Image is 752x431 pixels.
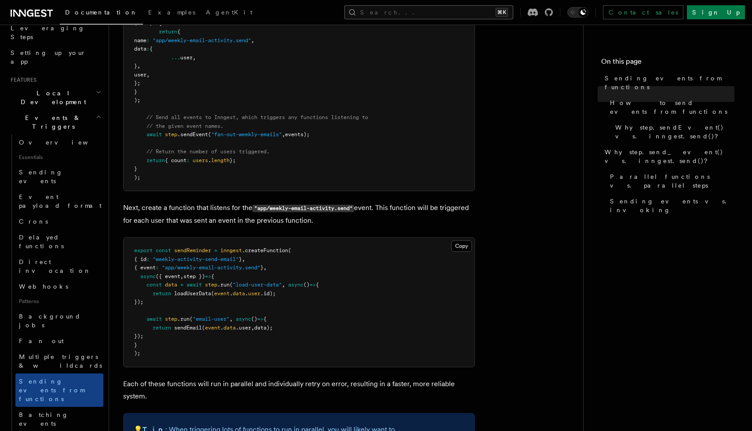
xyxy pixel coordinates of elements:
span: "email-user" [193,316,230,322]
span: return [153,325,171,331]
a: Overview [15,134,103,150]
span: : [146,256,150,262]
span: .user [236,325,251,331]
a: AgentKit [201,3,258,24]
span: Crons [19,218,48,225]
span: , [242,256,245,262]
a: Multiple triggers & wildcards [15,349,103,373]
span: Patterns [15,294,103,308]
a: Examples [143,3,201,24]
span: Sending events from functions [19,378,84,402]
a: Webhooks [15,279,103,294]
span: await [146,131,162,138]
span: step }) [183,273,205,279]
span: await [186,282,202,288]
span: ... [171,54,180,61]
a: Crons [15,214,103,229]
span: Event payload format [19,193,102,209]
span: step [205,282,217,288]
span: .run [217,282,230,288]
span: sendReminder [174,247,211,254]
span: Documentation [65,9,138,16]
span: data [223,325,236,331]
span: user [180,54,193,61]
span: , [146,72,150,78]
span: Parallel functions vs. parallel steps [610,172,734,190]
span: } [134,89,137,95]
span: "app/weekly-email-activity.send" [162,264,260,271]
span: inngest [220,247,242,254]
span: }); [134,333,143,339]
span: , [180,273,183,279]
span: length [211,157,230,163]
span: Webhooks [19,283,68,290]
a: Sign Up [687,5,745,19]
span: Local Development [7,89,96,106]
span: event [205,325,220,331]
span: await [146,316,162,322]
span: } [134,342,137,348]
span: . [220,325,223,331]
span: ( [230,282,233,288]
span: Leveraging Steps [11,25,85,40]
span: // Send all events to Inngest, which triggers any functions listening to [146,114,368,120]
span: return [146,157,165,163]
button: Events & Triggers [7,110,103,134]
a: Sending events vs. invoking [606,193,734,218]
span: => [257,316,263,322]
span: "weekly-activity-send-email" [153,256,239,262]
span: "app/weekly-email-activity.send" [153,37,251,43]
span: }); [134,299,143,305]
a: Sending events from functions [601,70,734,95]
span: Fan out [19,337,64,344]
span: Sending events vs. invoking [610,197,734,214]
span: How to send events from functions [610,98,734,116]
span: { count [165,157,186,163]
span: }; [230,157,236,163]
button: Search...⌘K [344,5,513,19]
span: , [193,54,196,61]
span: event [214,290,230,297]
span: (user) [134,20,153,26]
span: Delayed functions [19,234,64,250]
span: ( [288,247,291,254]
span: data); [254,325,273,331]
a: Background jobs [15,308,103,333]
span: "load-user-data" [233,282,282,288]
span: ); [134,174,140,181]
a: Parallel functions vs. parallel steps [606,169,734,193]
span: ( [211,290,214,297]
a: Leveraging Steps [7,20,103,45]
span: { id [134,256,146,262]
span: { [177,29,180,35]
span: // Return the number of users triggered. [146,148,270,155]
span: { [211,273,214,279]
span: export [134,247,153,254]
span: data [233,290,245,297]
a: Fan out [15,333,103,349]
span: } [239,256,242,262]
span: . [245,290,248,297]
span: .id); [260,290,276,297]
span: Examples [148,9,195,16]
a: Event payload format [15,189,103,214]
span: } [134,63,137,69]
span: "fan-out-weekly-emails" [211,131,282,138]
a: Sending events [15,164,103,189]
code: "app/weekly-email-activity.send" [252,205,354,212]
span: } [134,166,137,172]
span: step [165,316,177,322]
span: ); [134,350,140,356]
span: , [251,37,254,43]
span: Background jobs [19,313,81,329]
span: : [186,157,190,163]
span: () [251,316,257,322]
span: loadUserData [174,290,211,297]
span: Features [7,76,37,83]
button: Local Development [7,85,103,110]
span: } [260,264,263,271]
span: }; [134,80,140,86]
span: { event [134,264,156,271]
span: .createFunction [242,247,288,254]
p: Next, create a function that listens for the event. This function will be triggered for each user... [123,202,475,227]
